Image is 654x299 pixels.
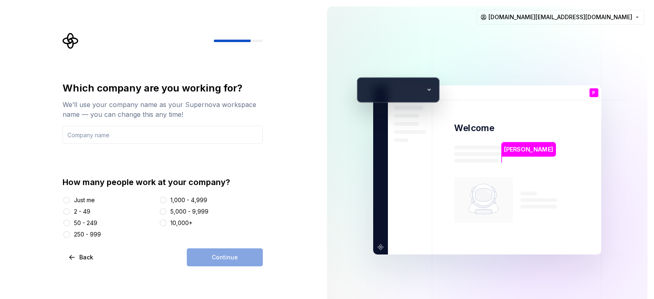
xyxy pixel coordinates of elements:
div: 5,000 - 9,999 [170,208,208,216]
span: [DOMAIN_NAME][EMAIL_ADDRESS][DOMAIN_NAME] [488,13,632,21]
div: 50 - 249 [74,219,97,227]
p: [PERSON_NAME] [504,145,553,154]
p: Welcome [454,122,494,134]
div: Which company are you working for? [63,82,263,95]
div: 250 - 999 [74,230,101,239]
div: We’ll use your company name as your Supernova workspace name — you can change this any time! [63,100,263,119]
span: Back [79,253,93,261]
svg: Supernova Logo [63,33,79,49]
div: 2 - 49 [74,208,90,216]
input: Company name [63,126,263,144]
div: Just me [74,196,95,204]
div: How many people work at your company? [63,176,263,188]
p: P [592,91,595,95]
button: [DOMAIN_NAME][EMAIL_ADDRESS][DOMAIN_NAME] [477,10,644,25]
div: 10,000+ [170,219,193,227]
button: Back [63,248,100,266]
div: 1,000 - 4,999 [170,196,207,204]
